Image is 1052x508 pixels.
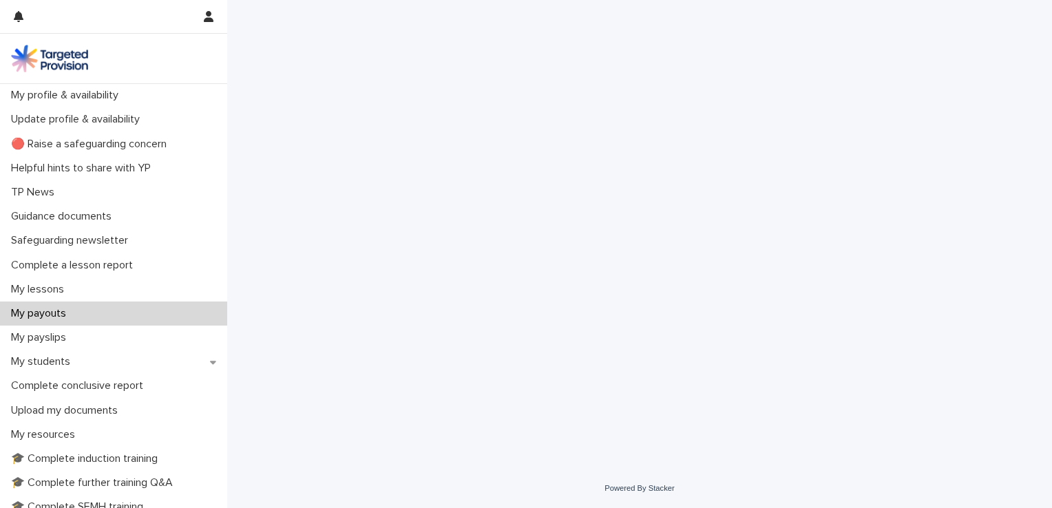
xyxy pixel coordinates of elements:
p: Guidance documents [6,210,123,223]
p: My profile & availability [6,89,129,102]
p: My payslips [6,331,77,344]
p: 🎓 Complete further training Q&A [6,476,184,489]
p: Upload my documents [6,404,129,417]
p: My payouts [6,307,77,320]
p: Helpful hints to share with YP [6,162,162,175]
a: Powered By Stacker [604,484,674,492]
p: Update profile & availability [6,113,151,126]
p: My resources [6,428,86,441]
p: My students [6,355,81,368]
p: 🔴 Raise a safeguarding concern [6,138,178,151]
p: My lessons [6,283,75,296]
p: Complete conclusive report [6,379,154,392]
p: Complete a lesson report [6,259,144,272]
p: Safeguarding newsletter [6,234,139,247]
p: 🎓 Complete induction training [6,452,169,465]
p: TP News [6,186,65,199]
img: M5nRWzHhSzIhMunXDL62 [11,45,88,72]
